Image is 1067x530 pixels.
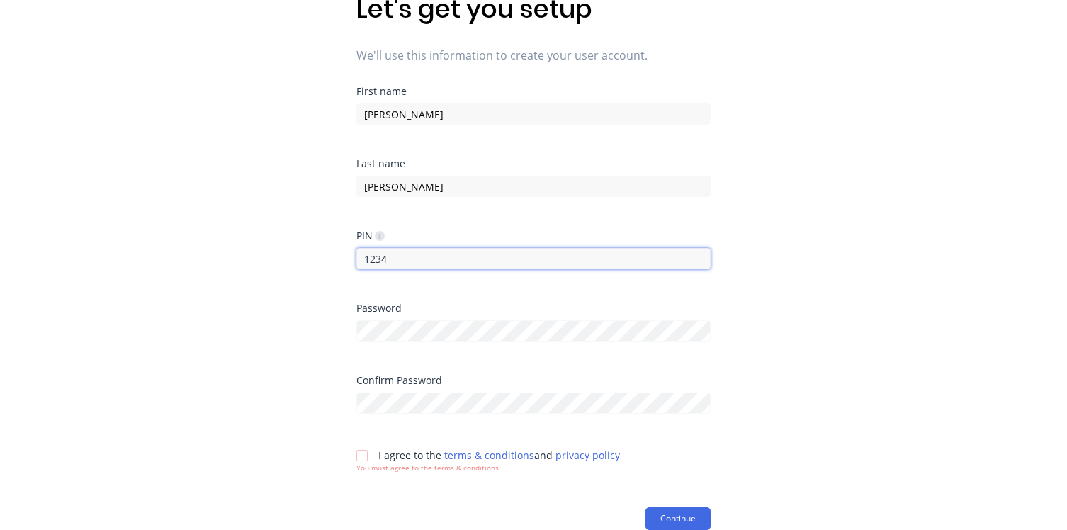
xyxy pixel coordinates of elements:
div: You must agree to the terms & conditions [356,463,620,473]
div: PIN [356,229,385,242]
div: Confirm Password [356,376,711,385]
a: terms & conditions [444,449,534,462]
div: Password [356,303,711,313]
span: We'll use this information to create your user account. [356,47,711,64]
div: First name [356,86,711,96]
button: Continue [645,507,711,530]
a: privacy policy [555,449,620,462]
div: Last name [356,159,711,169]
span: I agree to the and [378,449,620,462]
